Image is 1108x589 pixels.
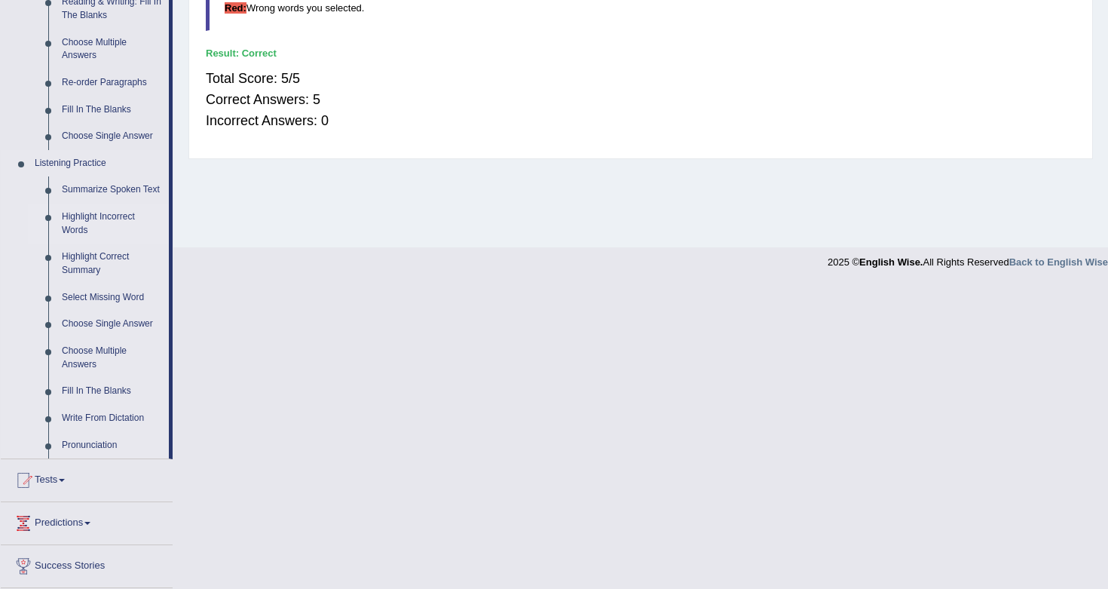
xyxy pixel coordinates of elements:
a: Back to English Wise [1009,256,1108,268]
a: Re-order Paragraphs [55,69,169,97]
strong: English Wise. [859,256,923,268]
a: Highlight Incorrect Words [55,204,169,244]
a: Choose Single Answer [55,123,169,150]
a: Listening Practice [28,150,169,177]
b: Red: [225,2,246,14]
a: Choose Multiple Answers [55,29,169,69]
a: Fill In The Blanks [55,378,169,405]
a: Highlight Correct Summary [55,244,169,284]
a: Tests [1,459,173,497]
a: Predictions [1,502,173,540]
a: Write From Dictation [55,405,169,432]
a: Choose Multiple Answers [55,338,169,378]
div: Total Score: 5/5 Correct Answers: 5 Incorrect Answers: 0 [206,60,1076,139]
a: Summarize Spoken Text [55,176,169,204]
div: Result: [206,46,1076,60]
div: 2025 © All Rights Reserved [828,247,1108,269]
a: Choose Single Answer [55,311,169,338]
a: Success Stories [1,545,173,583]
a: Pronunciation [55,432,169,459]
a: Select Missing Word [55,284,169,311]
a: Fill In The Blanks [55,97,169,124]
